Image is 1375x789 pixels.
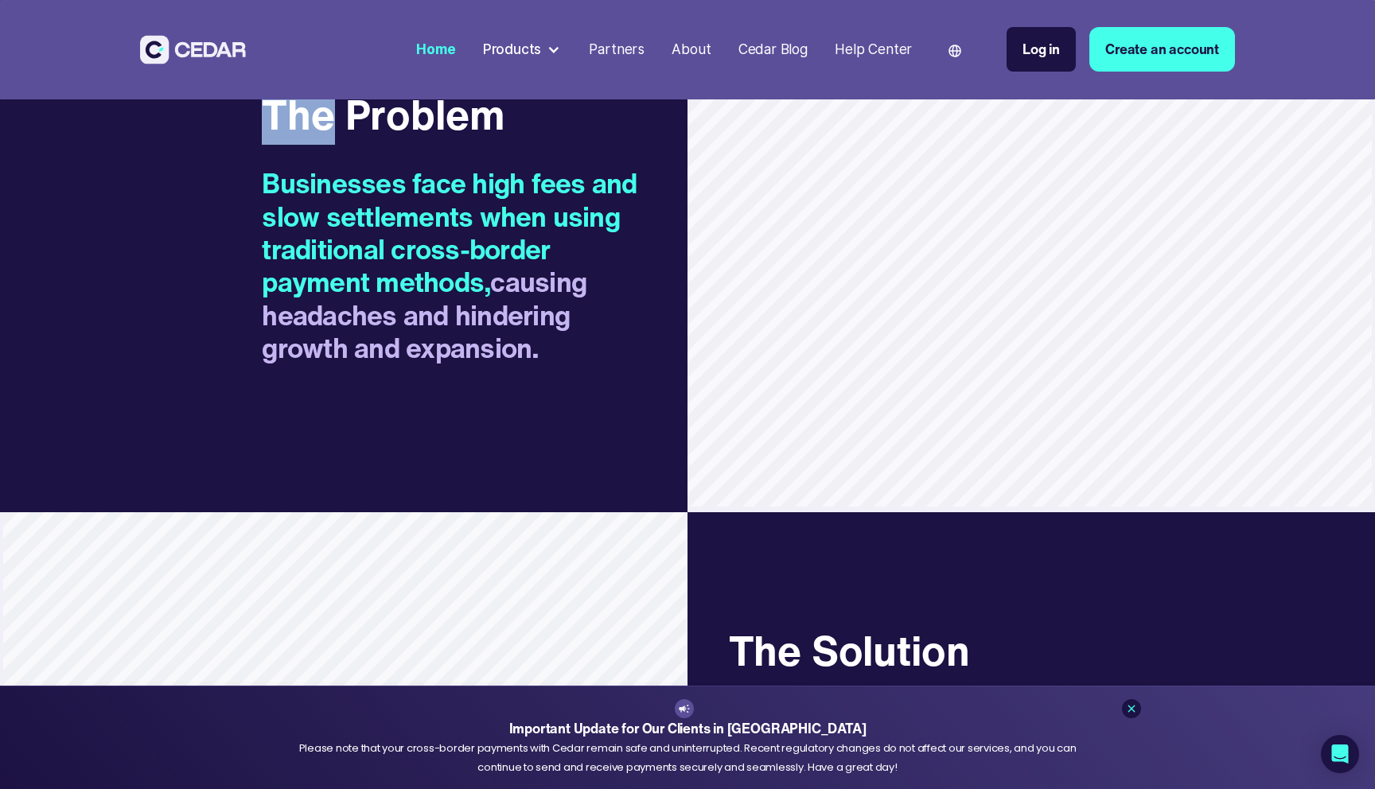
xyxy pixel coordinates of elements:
[262,167,646,364] h2: causing headaches and hindering growth and expansion.
[298,739,1077,776] div: Please note that your cross-border payments with Cedar remain safe and uninterrupted. Recent regu...
[1321,735,1359,773] div: Open Intercom Messenger
[483,39,542,60] div: Products
[509,718,867,738] strong: Important Update for Our Clients in [GEOGRAPHIC_DATA]
[262,91,646,140] h3: The Problem
[835,39,912,60] div: Help Center
[416,39,455,60] div: Home
[582,31,652,68] a: Partners
[729,627,1113,676] h3: The Solution
[476,33,568,67] div: Products
[948,45,961,57] img: world icon
[828,31,919,68] a: Help Center
[678,702,691,715] img: announcement
[1007,27,1076,72] a: Log in
[589,39,645,60] div: Partners
[1022,39,1060,60] div: Log in
[731,31,814,68] a: Cedar Blog
[672,39,711,60] div: About
[410,31,462,68] a: Home
[262,163,637,301] span: Businesses face high fees and slow settlements when using traditional cross-border payment methods,
[665,31,718,68] a: About
[1089,27,1235,72] a: Create an account
[738,39,808,60] div: Cedar Blog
